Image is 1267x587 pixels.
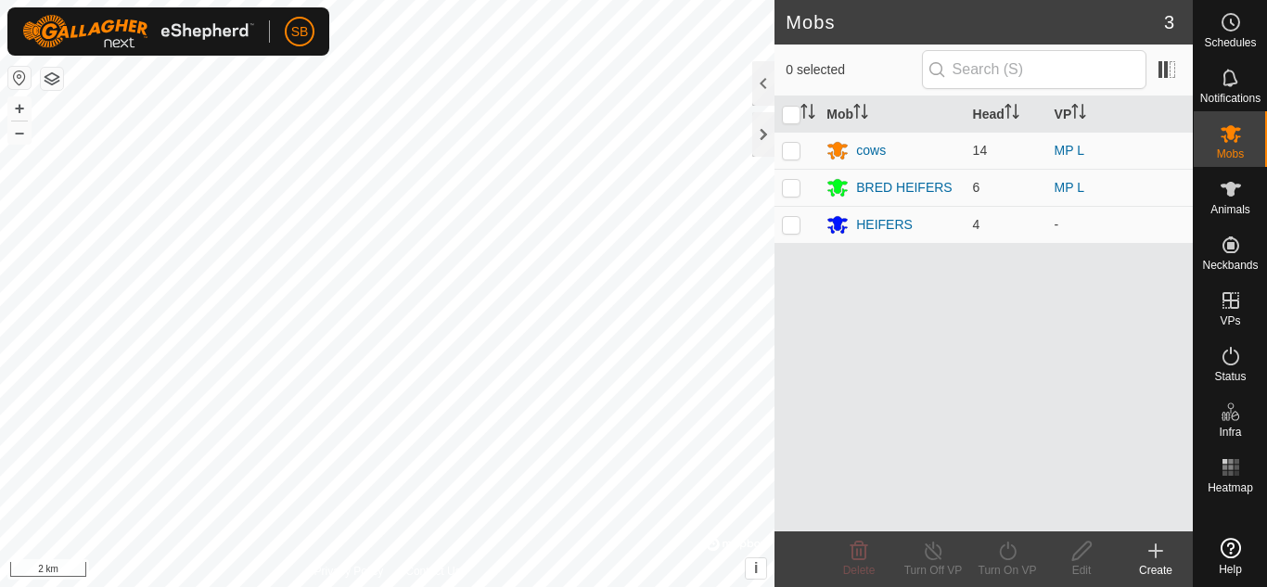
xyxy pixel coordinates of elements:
[1202,260,1258,271] span: Neckbands
[786,60,921,80] span: 0 selected
[966,96,1047,133] th: Head
[1164,8,1174,36] span: 3
[970,562,1044,579] div: Turn On VP
[1055,180,1084,195] a: MP L
[896,562,970,579] div: Turn Off VP
[973,143,988,158] span: 14
[754,560,758,576] span: i
[1044,562,1119,579] div: Edit
[786,11,1164,33] h2: Mobs
[405,563,460,580] a: Contact Us
[922,50,1146,89] input: Search (S)
[973,217,980,232] span: 4
[856,215,913,235] div: HEIFERS
[1005,107,1019,121] p-sorticon: Activate to sort
[1217,148,1244,160] span: Mobs
[973,180,980,195] span: 6
[8,121,31,144] button: –
[1204,37,1256,48] span: Schedules
[856,141,886,160] div: cows
[1200,93,1261,104] span: Notifications
[1220,315,1240,326] span: VPs
[41,68,63,90] button: Map Layers
[8,67,31,89] button: Reset Map
[1219,427,1241,438] span: Infra
[819,96,965,133] th: Mob
[1119,562,1193,579] div: Create
[1194,530,1267,582] a: Help
[22,15,254,48] img: Gallagher Logo
[1047,96,1193,133] th: VP
[8,97,31,120] button: +
[291,22,309,42] span: SB
[800,107,815,121] p-sorticon: Activate to sort
[1214,371,1246,382] span: Status
[853,107,868,121] p-sorticon: Activate to sort
[314,563,384,580] a: Privacy Policy
[1219,564,1242,575] span: Help
[1047,206,1193,243] td: -
[856,178,952,198] div: BRED HEIFERS
[1055,143,1084,158] a: MP L
[1210,204,1250,215] span: Animals
[1071,107,1086,121] p-sorticon: Activate to sort
[1208,482,1253,493] span: Heatmap
[746,558,766,579] button: i
[843,564,876,577] span: Delete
